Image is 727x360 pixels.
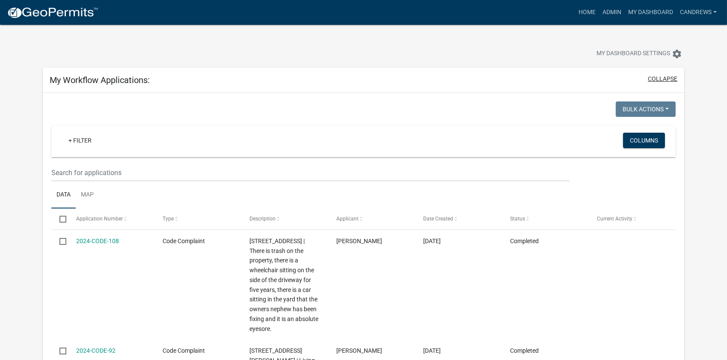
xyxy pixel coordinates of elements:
a: + Filter [62,133,98,148]
span: Applicant [336,216,359,222]
span: Date Created [423,216,453,222]
span: Courtney Andrews [336,347,382,354]
datatable-header-cell: Current Activity [589,208,676,229]
span: Completed [510,238,539,244]
span: My Dashboard Settings [596,49,670,59]
a: My Dashboard [625,4,677,21]
datatable-header-cell: Date Created [415,208,502,229]
button: Bulk Actions [616,101,676,117]
input: Search for applications [51,164,570,181]
span: 08/05/2024 [423,238,441,244]
span: Current Activity [597,216,632,222]
span: Type [163,216,174,222]
span: Code Complaint [163,238,205,244]
datatable-header-cell: Type [154,208,241,229]
a: candrews [677,4,720,21]
span: 363 Cold Branch Road | There is trash on the property, there is a wheelchair sitting on the side ... [249,238,318,332]
span: 07/01/2024 [423,347,441,354]
span: Courtney Andrews [336,238,382,244]
a: Data [51,181,76,209]
button: My Dashboard Settingssettings [590,45,689,62]
span: Application Number [76,216,123,222]
a: Admin [599,4,625,21]
span: Completed [510,347,539,354]
h5: My Workflow Applications: [50,75,150,85]
span: Status [510,216,525,222]
a: 2024-CODE-108 [76,238,119,244]
datatable-header-cell: Description [241,208,328,229]
a: 2024-CODE-92 [76,347,116,354]
datatable-header-cell: Status [502,208,589,229]
button: Columns [623,133,665,148]
a: Map [76,181,99,209]
span: Code Complaint [163,347,205,354]
i: settings [672,49,682,59]
span: Description [249,216,276,222]
button: collapse [648,74,677,83]
datatable-header-cell: Applicant [328,208,415,229]
a: Home [575,4,599,21]
datatable-header-cell: Select [51,208,68,229]
datatable-header-cell: Application Number [68,208,154,229]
